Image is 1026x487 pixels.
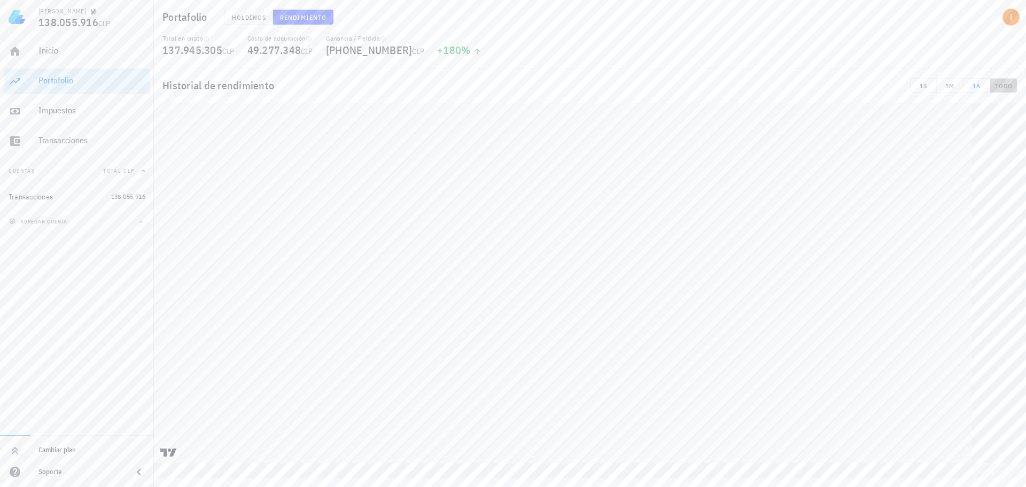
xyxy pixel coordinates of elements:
div: Soporte [38,468,124,476]
div: Transacciones [38,135,145,145]
div: +180 [437,45,481,56]
span: 1S [915,82,932,90]
div: Ganancia / Pérdida [326,34,424,43]
span: 49.277.348 [247,43,301,57]
div: Cambiar plan [38,446,145,454]
a: Charting by TradingView [159,447,178,458]
button: 1M [937,78,963,93]
span: 1A [968,82,985,90]
button: CuentasTotal CLP [4,158,150,184]
div: Transacciones [9,192,53,202]
div: Total en cripto [162,34,235,43]
div: Costo de adquisición [247,34,313,43]
span: Total CLP [103,167,135,174]
span: Holdings [231,13,267,21]
span: CLP [98,19,111,28]
span: % [461,43,470,57]
button: 1A [963,78,990,93]
a: Transacciones 138.055.916 [4,184,150,210]
button: Rendimiento [273,10,333,25]
span: CLP [412,47,424,56]
div: avatar [1002,9,1020,26]
span: 138.055.916 [38,15,98,29]
div: Historial de rendimiento [154,68,1026,103]
span: CLP [301,47,313,56]
button: agregar cuenta [6,216,72,227]
h1: Portafolio [162,9,212,26]
button: Holdings [224,10,274,25]
img: LedgiFi [9,9,26,26]
a: Transacciones [4,128,150,154]
span: Rendimiento [279,13,327,21]
button: TODO [990,78,1017,93]
button: 1S [910,78,937,93]
div: Portafolio [38,75,145,86]
span: [PHONE_NUMBER] [326,43,413,57]
div: [PERSON_NAME] [38,7,86,16]
span: 138.055.916 [111,192,145,200]
a: Inicio [4,38,150,64]
span: 1M [941,82,959,90]
span: agregar cuenta [11,218,67,225]
div: Inicio [38,45,145,56]
div: Impuestos [38,105,145,115]
a: Portafolio [4,68,150,94]
span: CLP [222,47,235,56]
span: TODO [994,82,1013,90]
span: 137.945.305 [162,43,222,57]
a: Impuestos [4,98,150,124]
